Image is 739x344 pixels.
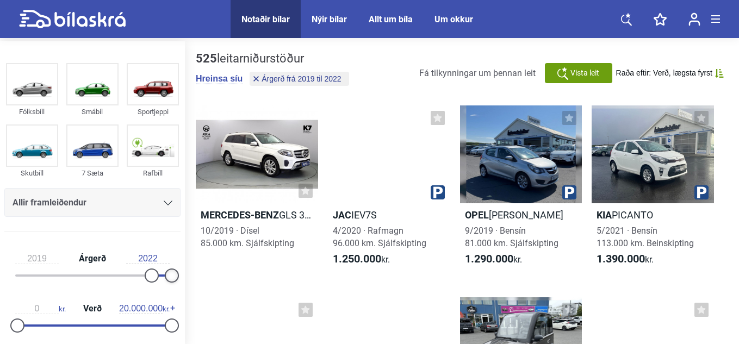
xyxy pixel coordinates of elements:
span: 9/2019 · Bensín 81.000 km. Sjálfskipting [465,226,558,248]
span: kr. [333,253,390,266]
a: Nýir bílar [312,14,347,24]
img: parking.png [431,185,445,199]
div: Sportjeppi [127,105,179,118]
span: Verð [80,304,104,313]
a: Allt um bíla [369,14,413,24]
span: kr. [15,304,66,314]
img: parking.png [694,185,709,199]
h2: IEV7S [328,209,450,221]
a: JacIEV7S4/2020 · Rafmagn96.000 km. Sjálfskipting1.250.000kr. [328,105,450,276]
span: Allir framleiðendur [13,195,86,210]
b: Mercedes-Benz [201,209,279,221]
div: Fólksbíll [6,105,58,118]
b: 525 [196,52,217,65]
img: parking.png [562,185,576,199]
button: Árgerð frá 2019 til 2022 [250,72,349,86]
b: Kia [597,209,612,221]
div: 7 Sæta [66,167,119,179]
span: 5/2021 · Bensín 113.000 km. Beinskipting [597,226,694,248]
span: 10/2019 · Dísel 85.000 km. Sjálfskipting [201,226,294,248]
div: Rafbíll [127,167,179,179]
span: kr. [465,253,522,266]
a: Notaðir bílar [241,14,290,24]
div: leitarniðurstöður [196,52,352,66]
b: Opel [465,209,489,221]
span: kr. [597,253,654,266]
b: Jac [333,209,351,221]
div: Skutbíll [6,167,58,179]
a: Um okkur [434,14,473,24]
a: Opel[PERSON_NAME]9/2019 · Bensín81.000 km. Sjálfskipting1.290.000kr. [460,105,582,276]
span: Fá tilkynningar um þennan leit [419,68,536,78]
a: KiaPICANTO5/2021 · Bensín113.000 km. Beinskipting1.390.000kr. [592,105,714,276]
b: 1.390.000 [597,252,645,265]
span: kr. [119,304,170,314]
a: Mercedes-BenzGLS 350 D 4MATIC10/2019 · Dísel85.000 km. Sjálfskipting [196,105,318,276]
h2: PICANTO [592,209,714,221]
h2: [PERSON_NAME] [460,209,582,221]
div: Smábíl [66,105,119,118]
button: Hreinsa síu [196,73,243,84]
span: Árgerð [76,254,109,263]
span: Vista leit [570,67,599,79]
b: 1.250.000 [333,252,381,265]
img: user-login.svg [688,12,700,26]
h2: GLS 350 D 4MATIC [196,209,318,221]
span: Árgerð frá 2019 til 2022 [262,75,341,83]
span: 4/2020 · Rafmagn 96.000 km. Sjálfskipting [333,226,426,248]
span: Raða eftir: Verð, lægsta fyrst [616,68,712,78]
b: 1.290.000 [465,252,513,265]
button: Raða eftir: Verð, lægsta fyrst [616,68,724,78]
